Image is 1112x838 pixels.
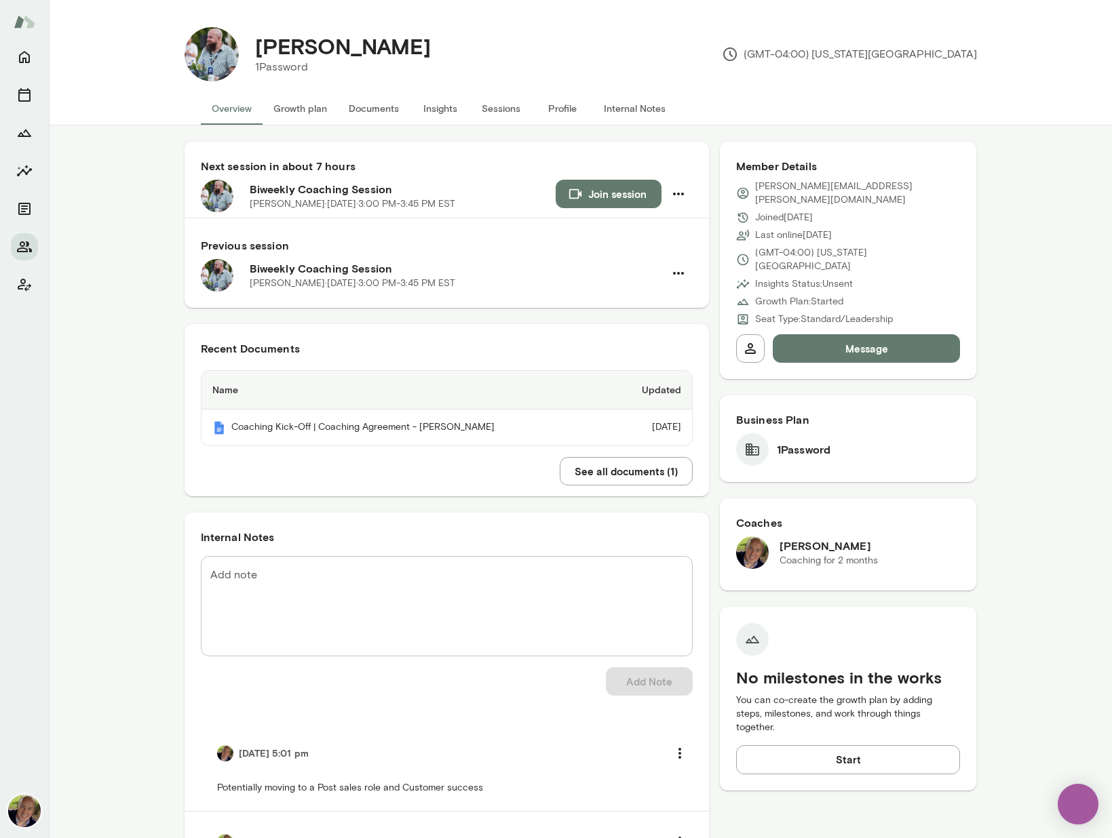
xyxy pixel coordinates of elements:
img: Jeremy Rhoades [185,27,239,81]
button: Sessions [11,81,38,108]
h6: Internal Notes [201,529,693,545]
button: Home [11,43,38,71]
button: See all documents (1) [560,457,693,485]
th: Coaching Kick-Off | Coaching Agreement - [PERSON_NAME] [202,410,610,445]
h6: [DATE] 5:01 pm [239,746,309,760]
button: Growth Plan [11,119,38,146]
p: Insights Status: Unsent [755,277,853,291]
button: Growth plan [263,92,338,125]
p: [PERSON_NAME] · [DATE] · 3:00 PM-3:45 PM EST [250,197,455,211]
h6: Previous session [201,237,693,254]
p: Growth Plan: Started [755,295,843,308]
h6: Biweekly Coaching Session [250,181,556,197]
p: You can co-create the growth plan by adding steps, milestones, and work through things together. [736,694,961,734]
h6: Coaches [736,515,961,531]
h6: Member Details [736,158,961,174]
button: Message [773,334,961,363]
p: Seat Type: Standard/Leadership [755,313,893,326]
h6: Next session in about 7 hours [201,158,693,174]
th: Updated [610,371,692,410]
p: (GMT-04:00) [US_STATE][GEOGRAPHIC_DATA] [722,46,977,62]
h4: [PERSON_NAME] [255,33,431,59]
td: [DATE] [610,410,692,445]
button: Documents [338,92,410,125]
button: Overview [201,92,263,125]
p: Joined [DATE] [755,211,813,224]
h6: Biweekly Coaching Session [250,260,664,277]
p: Coaching for 2 months [780,554,878,567]
button: more [666,739,694,767]
button: Members [11,233,38,260]
button: Sessions [471,92,532,125]
p: Last online [DATE] [755,228,832,242]
button: Insights [11,157,38,184]
img: David McPherson [8,795,41,827]
img: Mento [14,9,35,35]
img: David McPherson [217,745,233,761]
img: Mento [212,421,226,435]
p: (GMT-04:00) [US_STATE][GEOGRAPHIC_DATA] [755,246,961,273]
h6: Recent Documents [201,340,693,357]
button: Profile [532,92,593,125]
img: David McPherson [736,536,769,569]
h6: 1Password [777,441,830,458]
p: Potentially moving to a Post sales role and Customer success [217,781,676,795]
button: Documents [11,195,38,222]
button: Internal Notes [593,92,676,125]
button: Join session [556,180,662,208]
button: Insights [410,92,471,125]
th: Name [202,371,610,410]
p: [PERSON_NAME] · [DATE] · 3:00 PM-3:45 PM EST [250,277,455,290]
p: 1Password [255,59,431,75]
button: Client app [11,271,38,298]
h5: No milestones in the works [736,666,961,688]
p: [PERSON_NAME][EMAIL_ADDRESS][PERSON_NAME][DOMAIN_NAME] [755,180,961,207]
h6: [PERSON_NAME] [780,538,878,554]
button: Start [736,745,961,774]
h6: Business Plan [736,412,961,428]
